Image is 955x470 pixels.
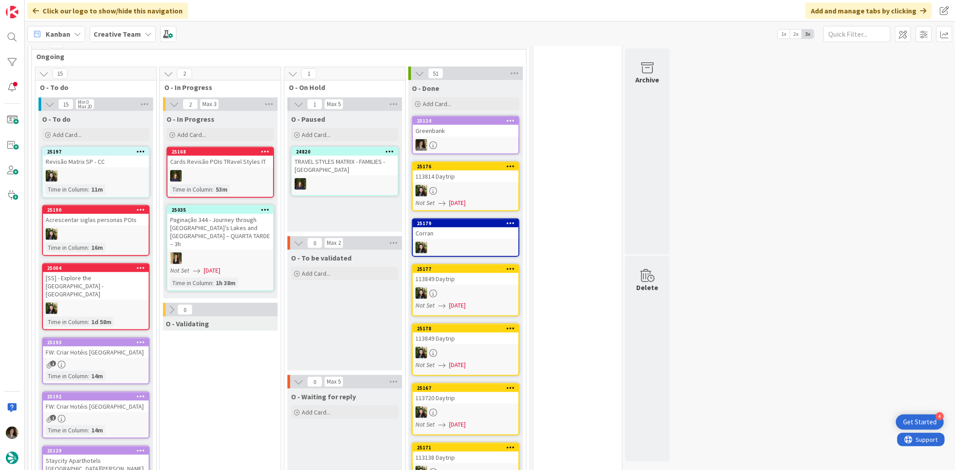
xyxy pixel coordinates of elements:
[78,100,89,104] div: Min 0
[292,148,398,156] div: 24820
[167,214,273,250] div: Paginação 344 - Journey through [GEOGRAPHIC_DATA]’s Lakes and [GEOGRAPHIC_DATA] – QUARTA TARDE – 3h
[292,148,398,175] div: 24820TRAVEL STYLES MATRIX - FAMILIES - [GEOGRAPHIC_DATA]
[413,333,518,344] div: 113849 Daytrip
[89,243,105,252] div: 16m
[183,99,198,110] span: 2
[449,420,466,429] span: [DATE]
[413,452,518,463] div: 113138 Daytrip
[896,414,944,430] div: Open Get Started checklist, remaining modules: 4
[903,418,937,427] div: Get Started
[449,301,466,310] span: [DATE]
[413,242,518,253] div: BC
[295,178,306,190] img: MC
[170,266,189,274] i: Not Set
[413,384,518,392] div: 25167
[88,425,89,435] span: :
[46,425,88,435] div: Time in Column
[42,115,71,124] span: O - To do
[415,199,435,207] i: Not Set
[89,425,105,435] div: 14m
[46,228,57,240] img: BC
[413,444,518,463] div: 25171113138 Daytrip
[413,227,518,239] div: Corran
[6,427,18,439] img: MS
[170,184,212,194] div: Time in Column
[413,265,518,273] div: 25177
[292,156,398,175] div: TRAVEL STYLES MATRIX - FAMILIES - [GEOGRAPHIC_DATA]
[43,264,149,300] div: 25004[SS] - Explore the [GEOGRAPHIC_DATA] - [GEOGRAPHIC_DATA]
[43,338,149,358] div: 25193FW: Criar Hotéis [GEOGRAPHIC_DATA]
[307,99,322,110] span: 1
[43,148,149,156] div: 25197
[302,408,330,416] span: Add Card...
[413,171,518,182] div: 113814 Daytrip
[46,317,88,327] div: Time in Column
[423,100,451,108] span: Add Card...
[177,131,206,139] span: Add Card...
[167,206,273,250] div: 25035Paginação 344 - Journey through [GEOGRAPHIC_DATA]’s Lakes and [GEOGRAPHIC_DATA] – QUARTA TAR...
[89,184,105,194] div: 11m
[47,149,149,155] div: 25197
[214,184,230,194] div: 53m
[46,184,88,194] div: Time in Column
[302,131,330,139] span: Add Card...
[291,392,356,401] span: O - Waiting for reply
[170,170,182,182] img: MC
[177,304,193,315] span: 0
[40,83,145,92] span: O - To do
[43,393,149,412] div: 25192FW: Criar Hotéis [GEOGRAPHIC_DATA]
[805,3,932,19] div: Add and manage tabs by clicking
[43,206,149,214] div: 25190
[202,102,216,107] div: Max 3
[46,243,88,252] div: Time in Column
[19,1,41,12] span: Support
[417,220,518,226] div: 25179
[89,317,114,327] div: 1d 58m
[46,303,57,314] img: BC
[936,412,944,420] div: 4
[43,148,149,167] div: 25197Revisão Matrix SP - CC
[413,185,518,197] div: BC
[46,170,57,182] img: BC
[164,83,270,92] span: O - In Progress
[637,282,659,293] div: Delete
[413,287,518,299] div: BC
[778,30,790,38] span: 1x
[413,444,518,452] div: 25171
[413,117,518,125] div: 25124
[292,178,398,190] div: MC
[417,266,518,272] div: 25177
[413,139,518,151] div: MS
[167,148,273,156] div: 25168
[43,303,149,314] div: BC
[50,415,56,421] span: 1
[413,392,518,404] div: 113720 Daytrip
[171,207,273,213] div: 25035
[6,452,18,464] img: avatar
[417,163,518,170] div: 25176
[43,206,149,226] div: 25190Acrescentar siglas personas POIs
[88,184,89,194] span: :
[413,347,518,359] div: BC
[167,252,273,264] div: SP
[50,361,56,367] span: 1
[166,319,209,328] span: O - Validating
[449,360,466,370] span: [DATE]
[43,447,149,455] div: 25129
[307,376,322,387] span: 0
[47,207,149,213] div: 25190
[212,184,214,194] span: :
[327,380,341,384] div: Max 5
[47,448,149,454] div: 25129
[413,219,518,227] div: 25179
[171,149,273,155] div: 25168
[327,241,341,245] div: Max 2
[327,102,341,107] div: Max 5
[413,265,518,285] div: 25177113849 Daytrip
[43,272,149,300] div: [SS] - Explore the [GEOGRAPHIC_DATA] - [GEOGRAPHIC_DATA]
[47,265,149,271] div: 25004
[167,115,214,124] span: O - In Progress
[296,149,398,155] div: 24820
[89,371,105,381] div: 14m
[415,361,435,369] i: Not Set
